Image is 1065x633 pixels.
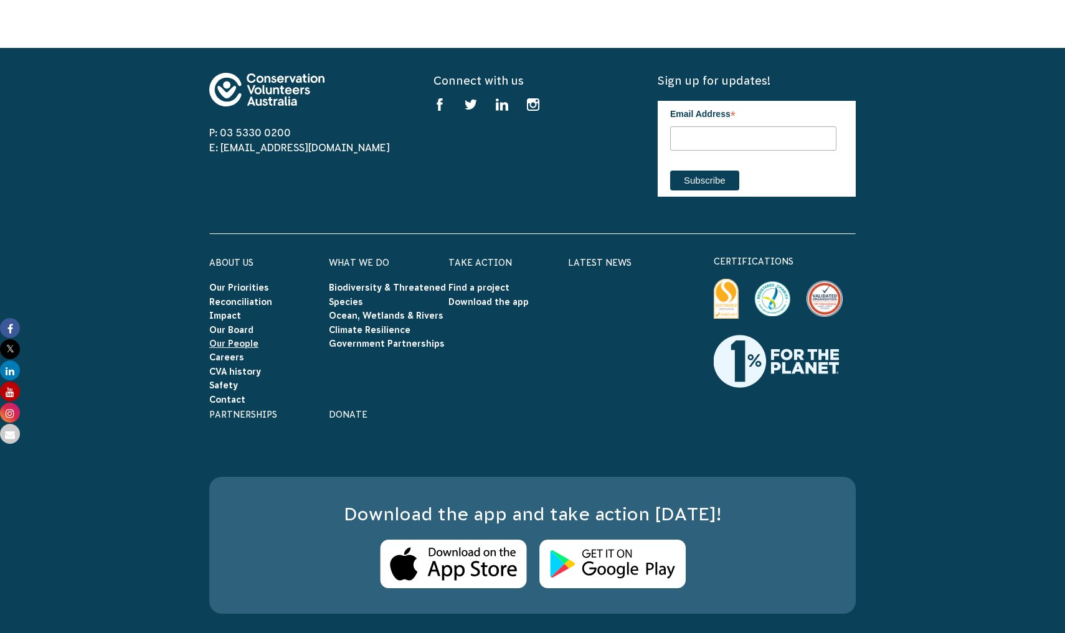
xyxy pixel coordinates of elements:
[209,339,258,349] a: Our People
[209,367,261,377] a: CVA history
[329,410,367,420] a: Donate
[329,258,389,268] a: What We Do
[209,325,253,335] a: Our Board
[209,142,390,153] a: E: [EMAIL_ADDRESS][DOMAIN_NAME]
[448,283,509,293] a: Find a project
[234,502,831,527] h3: Download the app and take action [DATE]!
[448,297,529,307] a: Download the app
[209,283,269,293] a: Our Priorities
[329,311,443,321] a: Ocean, Wetlands & Rivers
[209,380,238,390] a: Safety
[209,311,241,321] a: Impact
[329,339,445,349] a: Government Partnerships
[329,283,446,306] a: Biodiversity & Threatened Species
[209,127,291,138] a: P: 03 5330 0200
[209,297,272,307] a: Reconciliation
[714,254,856,269] p: certifications
[670,171,739,190] input: Subscribe
[433,73,632,88] h5: Connect with us
[658,73,856,88] h5: Sign up for updates!
[209,395,245,405] a: Contact
[539,540,686,589] img: Android Store Logo
[209,352,244,362] a: Careers
[670,101,836,124] label: Email Address
[448,258,512,268] a: Take Action
[329,325,410,335] a: Climate Resilience
[568,258,632,268] a: Latest News
[209,258,253,268] a: About Us
[380,540,527,589] img: Apple Store Logo
[209,73,324,106] img: logo-footer.svg
[209,410,277,420] a: Partnerships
